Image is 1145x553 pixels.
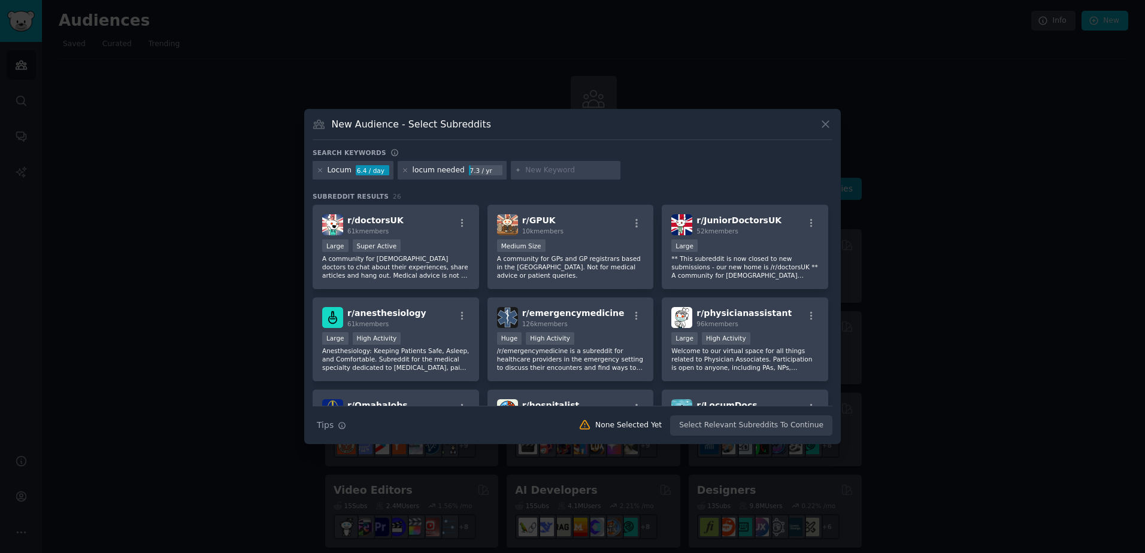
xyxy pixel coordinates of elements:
span: 10k members [522,227,564,235]
div: Locum [328,165,352,176]
img: JuniorDoctorsUK [671,214,692,235]
div: None Selected Yet [595,420,662,431]
p: ** This subreddit is now closed to new submissions - our new home is /r/doctorsUK ** A community ... [671,254,819,279]
p: A community for GPs and GP registrars based in the [GEOGRAPHIC_DATA]. Not for medical advice or p... [497,254,644,279]
div: Large [671,332,698,345]
span: r/ GPUK [522,215,556,225]
img: anesthesiology [322,307,343,328]
div: Medium Size [497,239,546,252]
p: Anesthesiology: Keeping Patients Safe, Asleep, and Comfortable. Subreddit for the medical special... [322,347,469,372]
span: r/ OmahaJobs [347,400,408,410]
div: 7.3 / yr [469,165,502,176]
img: emergencymedicine [497,307,518,328]
div: High Activity [702,332,750,345]
span: Tips [317,419,334,432]
p: Welcome to our virtual space for all things related to Physician Associates. Participation is ope... [671,347,819,372]
span: r/ doctorsUK [347,215,404,225]
span: 61k members [347,320,389,327]
h3: New Audience - Select Subreddits [332,118,491,130]
img: physicianassistant [671,307,692,328]
div: Super Active [353,239,401,252]
span: 61k members [347,227,389,235]
span: r/ anesthesiology [347,308,426,318]
span: r/ physicianassistant [696,308,792,318]
div: High Activity [353,332,401,345]
span: 52k members [696,227,738,235]
img: OmahaJobs [322,399,343,420]
span: r/ LocumDocs [696,400,757,410]
p: A community for [DEMOGRAPHIC_DATA] doctors to chat about their experiences, share articles and ha... [322,254,469,279]
div: locum needed [413,165,465,176]
img: hospitalist [497,399,518,420]
span: 26 [393,193,401,200]
span: Subreddit Results [313,192,389,200]
img: LocumDocs [671,399,692,420]
h3: Search keywords [313,148,386,157]
span: r/ JuniorDoctorsUK [696,215,781,225]
div: High Activity [526,332,574,345]
input: New Keyword [525,165,616,176]
span: r/ emergencymedicine [522,308,625,318]
div: Huge [497,332,522,345]
span: r/ hospitalist [522,400,580,410]
img: doctorsUK [322,214,343,235]
div: Large [322,332,349,345]
div: 6.4 / day [356,165,389,176]
span: 126k members [522,320,568,327]
img: GPUK [497,214,518,235]
span: 96k members [696,320,738,327]
div: Large [322,239,349,252]
p: /r/emergencymedicine is a subreddit for healthcare providers in the emergency setting to discuss ... [497,347,644,372]
button: Tips [313,415,350,436]
div: Large [671,239,698,252]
